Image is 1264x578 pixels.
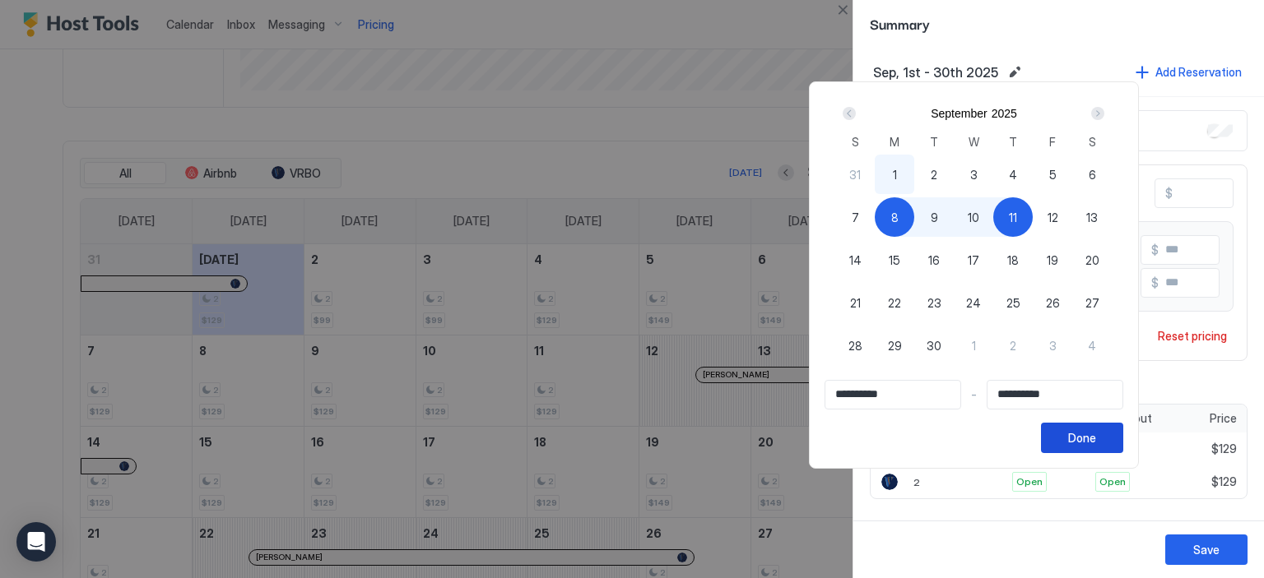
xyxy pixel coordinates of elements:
[16,522,56,562] div: Open Intercom Messenger
[1046,294,1060,312] span: 26
[954,155,993,194] button: 3
[1033,155,1072,194] button: 5
[931,166,937,183] span: 2
[1085,294,1099,312] span: 27
[875,197,914,237] button: 8
[931,107,987,120] button: September
[849,166,861,183] span: 31
[930,133,938,150] span: T
[954,197,993,237] button: 10
[914,326,954,365] button: 30
[970,166,978,183] span: 3
[914,197,954,237] button: 9
[1048,209,1058,226] span: 12
[835,240,875,280] button: 14
[888,337,902,354] span: 29
[1068,429,1096,446] div: Done
[1049,133,1056,150] span: F
[852,209,859,226] span: 7
[835,326,875,365] button: 28
[1009,133,1017,150] span: T
[927,294,941,312] span: 23
[1072,155,1112,194] button: 6
[954,240,993,280] button: 17
[852,133,859,150] span: S
[1006,294,1020,312] span: 25
[968,252,979,269] span: 17
[968,209,979,226] span: 10
[993,326,1033,365] button: 2
[954,283,993,322] button: 24
[890,133,899,150] span: M
[1072,283,1112,322] button: 27
[914,155,954,194] button: 2
[893,166,897,183] span: 1
[987,381,1122,409] input: Input Field
[875,240,914,280] button: 15
[839,104,862,123] button: Prev
[1085,252,1099,269] span: 20
[969,133,979,150] span: W
[1041,423,1123,453] button: Done
[835,283,875,322] button: 21
[1009,209,1017,226] span: 11
[993,155,1033,194] button: 4
[1033,326,1072,365] button: 3
[972,337,976,354] span: 1
[891,209,899,226] span: 8
[849,252,862,269] span: 14
[993,197,1033,237] button: 11
[993,283,1033,322] button: 25
[1010,337,1016,354] span: 2
[835,197,875,237] button: 7
[1089,133,1096,150] span: S
[928,252,940,269] span: 16
[875,155,914,194] button: 1
[875,326,914,365] button: 29
[1072,326,1112,365] button: 4
[888,294,901,312] span: 22
[848,337,862,354] span: 28
[1033,240,1072,280] button: 19
[825,381,960,409] input: Input Field
[1086,209,1098,226] span: 13
[927,337,941,354] span: 30
[1072,197,1112,237] button: 13
[1085,104,1108,123] button: Next
[914,240,954,280] button: 16
[1049,337,1057,354] span: 3
[914,283,954,322] button: 23
[1033,197,1072,237] button: 12
[889,252,900,269] span: 15
[1007,252,1019,269] span: 18
[835,155,875,194] button: 31
[1049,166,1057,183] span: 5
[993,240,1033,280] button: 18
[1033,283,1072,322] button: 26
[954,326,993,365] button: 1
[966,294,981,312] span: 24
[1009,166,1017,183] span: 4
[931,209,938,226] span: 9
[1047,252,1058,269] span: 19
[992,107,1017,120] button: 2025
[1088,337,1096,354] span: 4
[1072,240,1112,280] button: 20
[971,387,977,402] span: -
[1089,166,1096,183] span: 6
[875,283,914,322] button: 22
[850,294,861,312] span: 21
